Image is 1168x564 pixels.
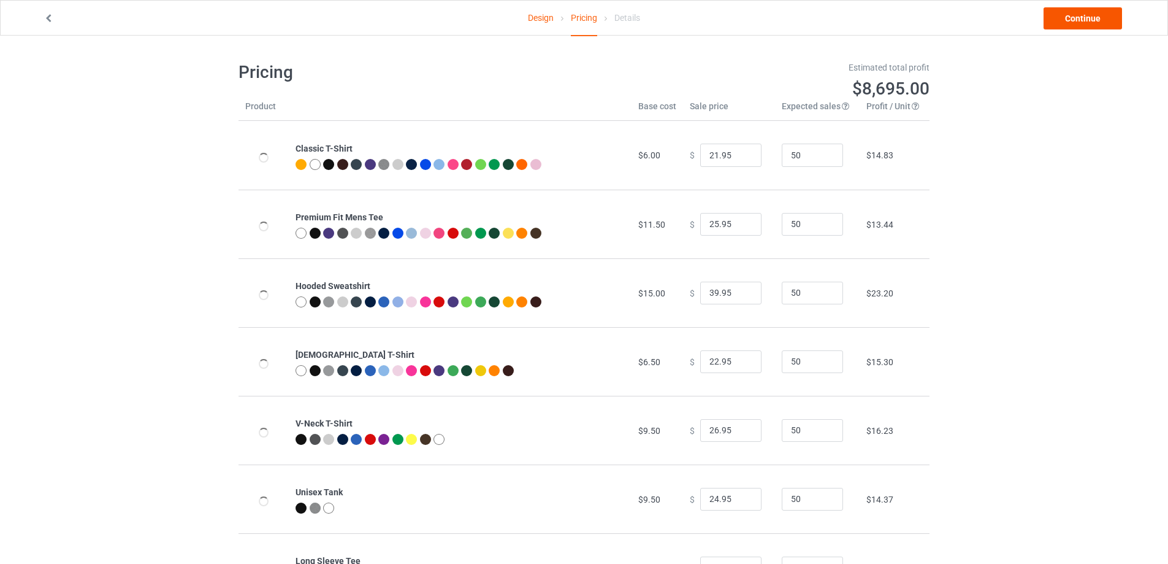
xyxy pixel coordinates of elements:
h1: Pricing [239,61,576,83]
div: Details [614,1,640,35]
b: Classic T-Shirt [296,144,353,153]
div: Estimated total profit [593,61,930,74]
th: Profit / Unit [860,100,929,121]
span: $6.00 [638,150,660,160]
span: $ [690,357,695,366]
th: Base cost [632,100,683,121]
span: $14.37 [866,495,893,504]
th: Expected sales [775,100,860,121]
img: heather_texture.png [365,228,376,239]
span: $9.50 [638,495,660,504]
span: $15.30 [866,357,893,367]
th: Product [239,100,289,121]
span: $ [690,219,695,229]
b: Hooded Sweatshirt [296,281,370,291]
span: $ [690,150,695,160]
span: $23.20 [866,288,893,298]
img: heather_texture.png [310,503,321,514]
b: Premium Fit Mens Tee [296,212,383,222]
span: $ [690,288,695,298]
span: $ [690,425,695,435]
span: $15.00 [638,288,665,298]
span: $13.44 [866,220,893,230]
div: Pricing [571,1,597,36]
span: $16.23 [866,426,893,436]
span: $8,695.00 [852,79,929,99]
b: V-Neck T-Shirt [296,419,353,428]
b: [DEMOGRAPHIC_DATA] T-Shirt [296,350,414,360]
a: Continue [1044,7,1122,29]
th: Sale price [683,100,775,121]
span: $11.50 [638,220,665,230]
span: $14.83 [866,150,893,160]
a: Design [528,1,554,35]
b: Unisex Tank [296,487,343,497]
img: heather_texture.png [378,159,389,170]
span: $ [690,494,695,504]
span: $6.50 [638,357,660,367]
span: $9.50 [638,426,660,436]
